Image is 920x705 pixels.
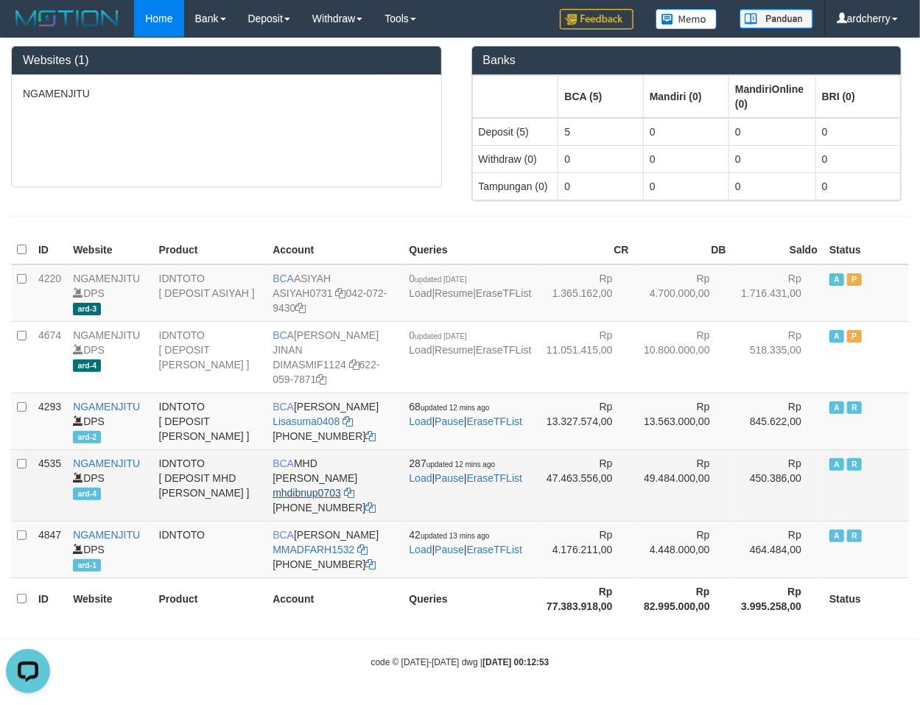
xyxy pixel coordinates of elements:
td: [PERSON_NAME] JINAN 622-059-7871 [267,321,403,393]
a: Resume [435,344,473,356]
strong: [DATE] 00:12:53 [482,657,549,667]
span: BCA [273,329,294,341]
th: CR [538,236,635,264]
td: 0 [815,118,900,146]
a: Load [409,415,432,427]
td: Rp 13.563.000,00 [635,393,732,449]
a: MMADFARH1532 [273,544,354,555]
td: DPS [67,264,152,322]
span: BCA [273,457,294,469]
td: Rp 518.335,00 [732,321,824,393]
a: mhdibnup0703 [273,487,341,499]
td: DPS [67,449,152,521]
a: EraseTFList [467,544,522,555]
td: 4847 [32,521,67,578]
th: ID [32,236,67,264]
span: Running [847,530,862,542]
th: Product [153,578,267,620]
a: ASIYAH0731 [273,287,332,299]
a: Lisasuma0408 [273,415,340,427]
span: Active [829,530,844,542]
a: NGAMENJITU [73,329,140,341]
a: Copy 8692565770 to clipboard [365,558,376,570]
th: Status [824,236,909,264]
th: Account [267,578,403,620]
th: Status [824,578,909,620]
th: Account [267,236,403,264]
span: ard-4 [73,359,101,372]
a: NGAMENJITU [73,273,140,284]
td: 0 [729,145,816,172]
span: updated 12 mins ago [421,404,489,412]
td: 4220 [32,264,67,322]
span: Active [829,330,844,343]
span: | | [409,457,522,484]
img: panduan.png [740,9,813,29]
a: Pause [435,472,464,484]
td: 4535 [32,449,67,521]
th: Queries [403,578,537,620]
small: code © [DATE]-[DATE] dwg | [371,657,549,667]
span: Running [847,458,862,471]
span: 68 [409,401,489,413]
button: Open LiveChat chat widget [6,6,50,50]
td: MHD [PERSON_NAME] [PHONE_NUMBER] [267,449,403,521]
th: Product [153,236,267,264]
a: Copy MMADFARH1532 to clipboard [357,544,368,555]
td: 4674 [32,321,67,393]
span: updated 13 mins ago [421,532,489,540]
td: DPS [67,321,152,393]
span: ard-3 [73,303,101,315]
a: Copy DIMASMIF1124 to clipboard [349,359,359,371]
th: Group: activate to sort column ascending [558,75,643,118]
td: 0 [815,172,900,200]
td: 0 [643,172,728,200]
td: 0 [815,145,900,172]
td: 0 [558,145,643,172]
td: IDNTOTO [ DEPOSIT ASIYAH ] [153,264,267,322]
td: Rp 4.700.000,00 [635,264,732,322]
a: Copy Lisasuma0408 to clipboard [343,415,353,427]
th: Website [67,578,152,620]
span: | | [409,529,522,555]
th: Rp 3.995.258,00 [732,578,824,620]
a: Pause [435,415,464,427]
a: Copy 6220597871 to clipboard [316,373,326,385]
a: EraseTFList [467,472,522,484]
span: ard-1 [73,559,101,572]
span: updated [DATE] [415,332,466,340]
a: Load [409,544,432,555]
span: updated 12 mins ago [426,460,495,469]
a: Load [409,344,432,356]
a: DIMASMIF1124 [273,359,346,371]
a: Copy mhdibnup0703 to clipboard [344,487,354,499]
span: | | [409,401,522,427]
th: Group: activate to sort column ascending [643,75,728,118]
img: Feedback.jpg [560,9,633,29]
span: updated [DATE] [415,276,466,284]
th: DB [635,236,732,264]
span: Paused [847,273,862,286]
span: BCA [273,273,294,284]
span: 42 [409,529,489,541]
a: Resume [435,287,473,299]
span: 0 [409,273,466,284]
td: Deposit (5) [472,118,558,146]
td: Rp 49.484.000,00 [635,449,732,521]
th: Group: activate to sort column ascending [815,75,900,118]
td: Rp 845.622,00 [732,393,824,449]
td: 0 [558,172,643,200]
th: Rp 82.995.000,00 [635,578,732,620]
a: EraseTFList [467,415,522,427]
img: MOTION_logo.png [11,7,123,29]
span: Active [829,401,844,414]
td: IDNTOTO [ DEPOSIT [PERSON_NAME] ] [153,393,267,449]
th: Rp 77.383.918,00 [538,578,635,620]
a: EraseTFList [476,344,531,356]
a: EraseTFList [476,287,531,299]
a: NGAMENJITU [73,457,140,469]
th: Queries [403,236,537,264]
td: Rp 1.365.162,00 [538,264,635,322]
td: Rp 464.484,00 [732,521,824,578]
a: Copy ASIYAH0731 to clipboard [336,287,346,299]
